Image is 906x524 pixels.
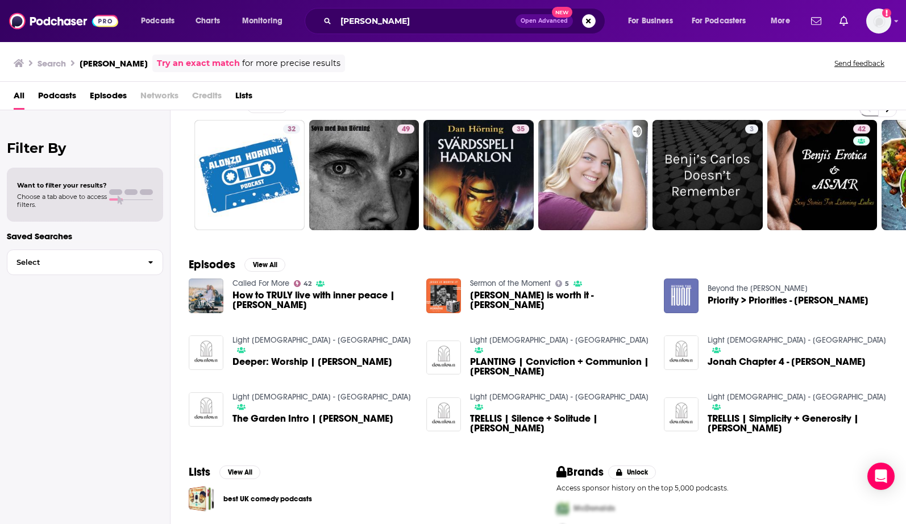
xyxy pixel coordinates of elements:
[38,86,76,110] a: Podcasts
[555,280,570,287] a: 5
[189,486,214,511] a: best UK comedy podcasts
[426,397,461,432] img: TRELLIS | Silence + Solitude | Benji Horning
[9,10,118,32] img: Podchaser - Follow, Share and Rate Podcasts
[232,357,392,367] span: Deeper: Worship | [PERSON_NAME]
[608,465,656,479] button: Unlock
[552,497,573,520] img: First Pro Logo
[309,120,419,230] a: 49
[470,392,649,402] a: Light Church - Downtown Podcast
[423,120,534,230] a: 35
[708,296,868,305] a: Priority > Priorities - Benji Horning
[708,414,888,433] a: TRELLIS | Simplicity + Generosity | Benji Horning
[294,280,312,287] a: 42
[620,12,687,30] button: open menu
[426,340,461,375] img: PLANTING | Conviction + Communion | Benji Horning
[556,484,888,492] p: Access sponsor history on the top 5,000 podcasts.
[140,86,178,110] span: Networks
[232,414,393,423] span: The Garden Intro | [PERSON_NAME]
[708,357,866,367] a: Jonah Chapter 4 - Benji Horning
[397,124,414,134] a: 49
[512,124,529,134] a: 35
[189,257,285,272] a: EpisodesView All
[157,57,240,70] a: Try an exact match
[470,290,650,310] span: [PERSON_NAME] is worth it - [PERSON_NAME]
[232,290,413,310] a: How to TRULY live with inner peace | Benji Horning
[90,86,127,110] a: Episodes
[189,278,223,313] img: How to TRULY live with inner peace | Benji Horning
[866,9,891,34] span: Logged in as shcarlos
[223,493,312,505] a: best UK comedy podcasts
[7,231,163,242] p: Saved Searches
[867,463,895,490] div: Open Intercom Messenger
[196,13,220,29] span: Charts
[133,12,189,30] button: open menu
[470,357,650,376] a: PLANTING | Conviction + Communion | Benji Horning
[232,357,392,367] a: Deeper: Worship | Benji Horning
[242,13,282,29] span: Monitoring
[17,193,107,209] span: Choose a tab above to access filters.
[835,11,853,31] a: Show notifications dropdown
[38,58,66,69] h3: Search
[315,8,616,34] div: Search podcasts, credits, & more...
[750,124,754,135] span: 3
[244,258,285,272] button: View All
[831,59,888,68] button: Send feedback
[565,281,569,286] span: 5
[7,140,163,156] h2: Filter By
[692,13,746,29] span: For Podcasters
[189,465,260,479] a: ListsView All
[807,11,826,31] a: Show notifications dropdown
[866,9,891,34] button: Show profile menu
[853,124,870,134] a: 42
[664,397,699,432] a: TRELLIS | Simplicity + Generosity | Benji Horning
[470,335,649,345] a: Light Church - Downtown Podcast
[521,18,568,24] span: Open Advanced
[402,124,410,135] span: 49
[470,278,551,288] a: Sermon of the Moment
[516,14,573,28] button: Open AdvancedNew
[628,13,673,29] span: For Business
[470,357,650,376] span: PLANTING | Conviction + Communion | [PERSON_NAME]
[767,120,878,230] a: 42
[470,290,650,310] a: Jesus is worth it - Benji Horning
[242,57,340,70] span: for more precise results
[235,86,252,110] a: Lists
[192,86,222,110] span: Credits
[189,392,223,427] img: The Garden Intro | Benji Horning
[304,281,311,286] span: 42
[194,120,305,230] a: 32
[14,86,24,110] a: All
[708,392,886,402] a: Light Church - Downtown Podcast
[141,13,174,29] span: Podcasts
[664,335,699,370] img: Jonah Chapter 4 - Benji Horning
[232,278,289,288] a: Called For More
[189,335,223,370] img: Deeper: Worship | Benji Horning
[556,465,604,479] h2: Brands
[763,12,804,30] button: open menu
[866,9,891,34] img: User Profile
[426,278,461,313] img: Jesus is worth it - Benji Horning
[708,335,886,345] a: Light Church - Downtown Podcast
[664,278,699,313] a: Priority > Priorities - Benji Horning
[7,259,139,266] span: Select
[684,12,763,30] button: open menu
[745,124,758,134] a: 3
[234,12,297,30] button: open menu
[708,414,888,433] span: TRELLIS | Simplicity + Generosity | [PERSON_NAME]
[708,296,868,305] span: Priority > Priorities - [PERSON_NAME]
[7,249,163,275] button: Select
[189,465,210,479] h2: Lists
[219,465,260,479] button: View All
[80,58,148,69] h3: [PERSON_NAME]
